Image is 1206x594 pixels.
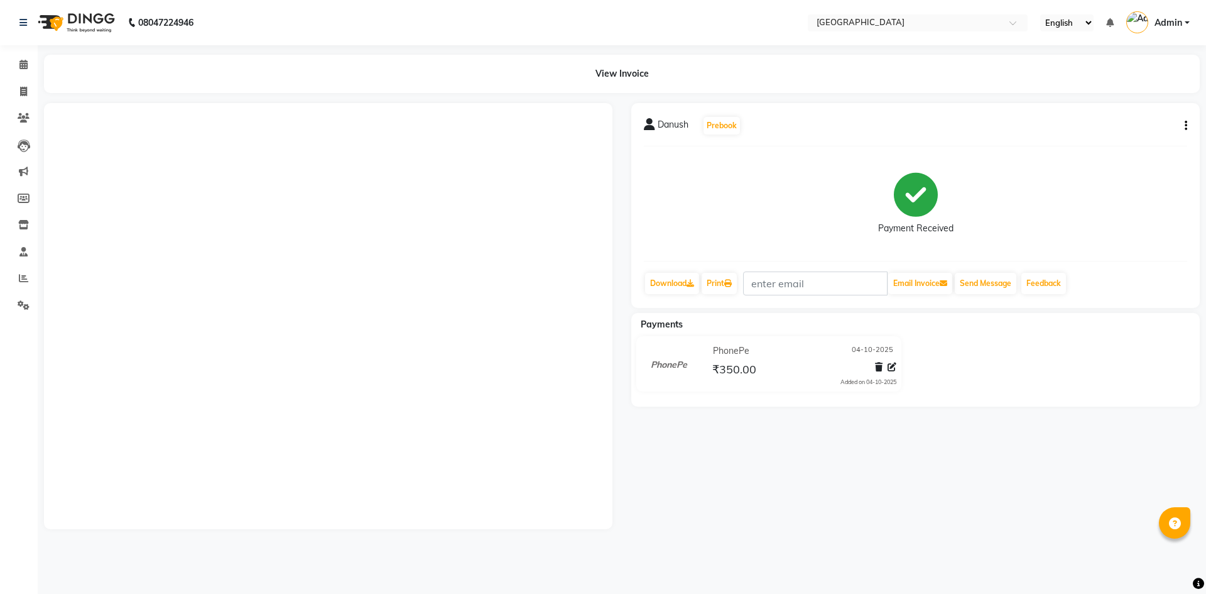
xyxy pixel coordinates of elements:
[955,273,1016,294] button: Send Message
[1021,273,1066,294] a: Feedback
[1153,544,1193,581] iframe: chat widget
[703,117,740,135] button: Prebook
[743,272,888,295] input: enter email
[138,5,193,40] b: 08047224946
[645,273,699,294] a: Download
[712,362,756,380] span: ₹350.00
[713,344,749,358] span: PhonePe
[641,319,683,330] span: Payments
[44,55,1200,93] div: View Invoice
[1126,11,1148,33] img: Admin
[1154,16,1182,30] span: Admin
[32,5,118,40] img: logo
[888,273,952,294] button: Email Invoice
[878,222,953,235] div: Payment Received
[658,118,688,136] span: Danush
[852,344,893,358] span: 04-10-2025
[840,378,896,387] div: Added on 04-10-2025
[702,273,737,294] a: Print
